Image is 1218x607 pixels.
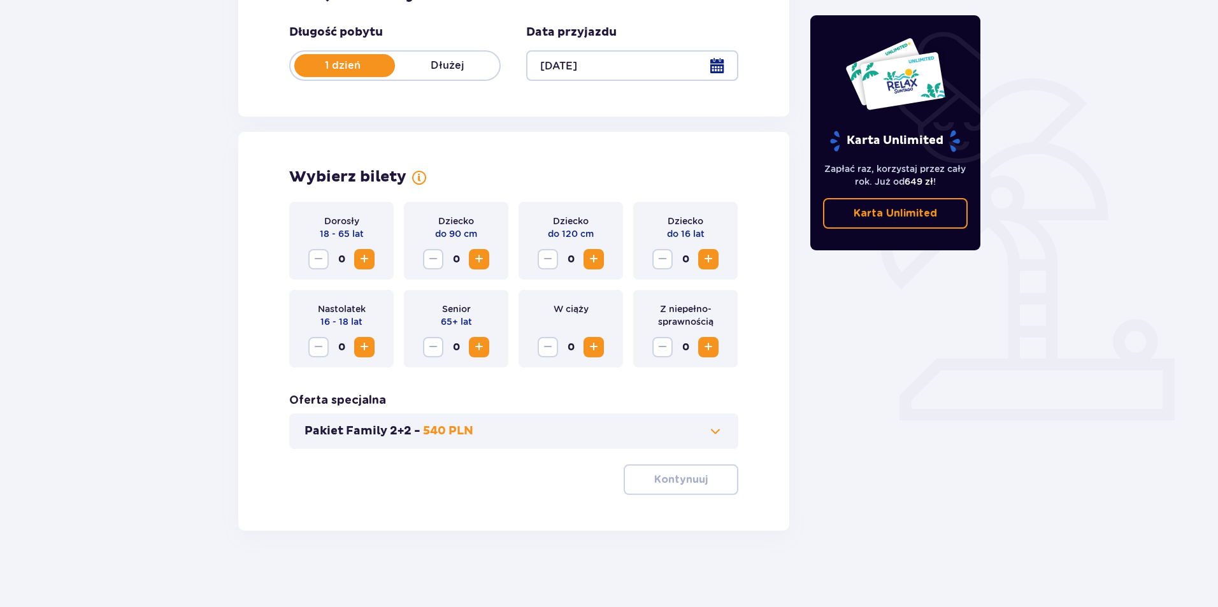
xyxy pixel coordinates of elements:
span: 0 [331,337,352,357]
span: 649 zł [905,176,933,187]
button: Decrease [538,249,558,269]
button: Increase [469,337,489,357]
button: Increase [698,337,719,357]
button: Decrease [652,337,673,357]
button: Decrease [538,337,558,357]
span: 0 [446,249,466,269]
button: Decrease [652,249,673,269]
button: Decrease [308,249,329,269]
p: 540 PLN [423,424,473,439]
button: Increase [698,249,719,269]
p: Dziecko [553,215,589,227]
p: Oferta specjalna [289,393,386,408]
p: Senior [442,303,471,315]
p: Nastolatek [318,303,366,315]
p: Kontynuuj [654,473,708,487]
p: Karta Unlimited [854,206,937,220]
span: 0 [561,249,581,269]
p: 1 dzień [290,59,395,73]
p: Długość pobytu [289,25,383,40]
p: do 16 lat [667,227,705,240]
p: Zapłać raz, korzystaj przez cały rok. Już od ! [823,162,968,188]
p: Z niepełno­sprawnością [643,303,727,328]
p: W ciąży [554,303,589,315]
p: Wybierz bilety [289,168,406,187]
span: 0 [446,337,466,357]
p: Pakiet Family 2+2 - [304,424,420,439]
button: Increase [584,337,604,357]
a: Karta Unlimited [823,198,968,229]
p: Karta Unlimited [829,130,961,152]
p: Data przyjazdu [526,25,617,40]
p: Dziecko [668,215,703,227]
button: Increase [469,249,489,269]
p: Dłużej [395,59,499,73]
button: Decrease [308,337,329,357]
button: Pakiet Family 2+2 -540 PLN [304,424,723,439]
button: Increase [354,249,375,269]
button: Increase [584,249,604,269]
p: 18 - 65 lat [320,227,364,240]
p: Dziecko [438,215,474,227]
span: 0 [331,249,352,269]
p: do 90 cm [435,227,477,240]
span: 0 [561,337,581,357]
span: 0 [675,249,696,269]
p: Dorosły [324,215,359,227]
p: 16 - 18 lat [320,315,362,328]
p: 65+ lat [441,315,472,328]
p: do 120 cm [548,227,594,240]
button: Decrease [423,249,443,269]
button: Increase [354,337,375,357]
button: Kontynuuj [624,464,738,495]
button: Decrease [423,337,443,357]
span: 0 [675,337,696,357]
